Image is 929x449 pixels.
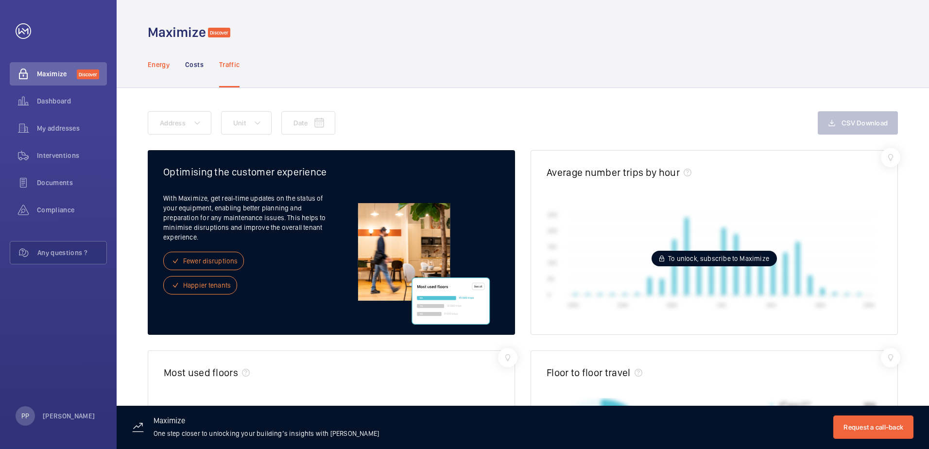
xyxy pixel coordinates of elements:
span: Fewer disruptions [183,256,238,266]
span: Documents [37,178,107,188]
span: Maximize [37,69,77,79]
h1: Maximize [148,23,206,41]
button: Request a call-back [833,415,913,439]
p: Energy [148,60,170,69]
p: One step closer to unlocking your building’s insights with [PERSON_NAME] [154,429,379,438]
p: With Maximize, get real-time updates on the status of your equipment, enabling better planning an... [163,193,339,242]
span: Date [293,119,308,127]
span: Any questions ? [37,248,106,258]
span: Happier tenants [183,280,231,290]
img: traffic-freemium-EN.svg [348,203,499,325]
p: Traffic [219,60,240,69]
button: CSV Download [818,111,898,135]
h2: Floor to floor travel [547,366,631,379]
p: [PERSON_NAME] [43,411,95,421]
span: Interventions [37,151,107,160]
p: Costs [185,60,204,69]
span: My addresses [37,123,107,133]
span: Compliance [37,205,107,215]
h2: Average number trips by hour [547,166,680,178]
h3: Maximize [154,417,379,429]
span: Dashboard [37,96,107,106]
h2: Optimising the customer experience [163,166,499,178]
span: Discover [208,28,230,37]
h2: Most used floors [164,366,238,379]
span: Unit [233,119,246,127]
span: Address [160,119,186,127]
button: Date [281,111,335,135]
span: To unlock, subscribe to Maximize [668,254,769,263]
span: CSV Download [842,119,888,127]
p: PP [21,411,29,421]
span: Discover [77,69,99,79]
button: Address [148,111,211,135]
button: Unit [221,111,272,135]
